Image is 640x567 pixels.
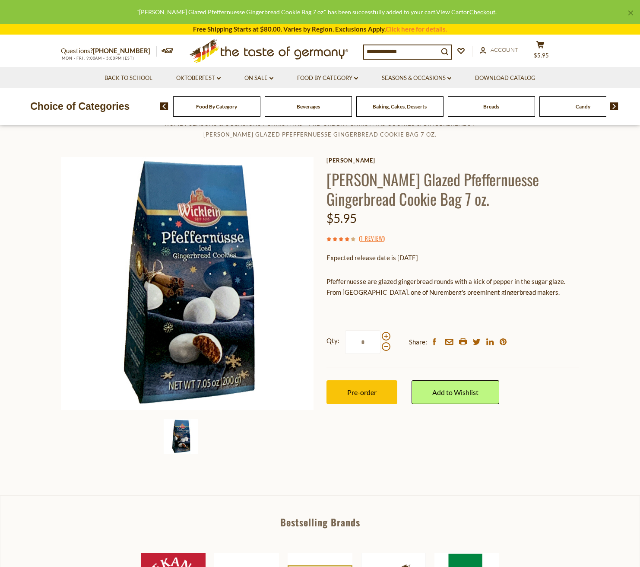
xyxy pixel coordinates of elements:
span: MON - FRI, 9:00AM - 5:00PM (EST) [61,56,134,61]
p: Questions? [61,45,157,57]
a: Food By Category [297,73,358,83]
a: Baking, Cakes, Desserts [373,103,427,110]
a: View Cart [436,8,463,16]
span: $5.95 [326,211,357,226]
div: Bestselling Brands [0,517,640,527]
a: Candy [576,103,590,110]
img: Wicklein Glazed Pfeffernuesse Gingerbread Cookie Bag 7 oz. [164,419,198,454]
span: ( ) [359,234,385,242]
a: Add to Wishlist [412,380,499,404]
a: Account [480,45,518,55]
span: $5.95 [534,52,549,59]
a: [PERSON_NAME] Glazed Pfeffernuesse Gingerbread Cookie Bag 7 oz. [203,131,437,138]
input: Qty: [345,330,380,354]
strong: Qty: [326,335,339,346]
a: Beverages [297,103,320,110]
a: Click here for details. [386,25,447,33]
img: next arrow [610,102,618,110]
span: Pre-order [347,388,377,396]
p: Pfeffernuesse are glazed gingerbread rounds with a kick of pepper in the sugar glaze. From [GEOGR... [326,276,579,298]
a: Checkout [469,8,495,16]
span: Share: [409,337,427,347]
a: [PHONE_NUMBER] [93,47,150,54]
a: [PERSON_NAME] [326,157,579,164]
img: previous arrow [160,102,168,110]
a: Download Catalog [475,73,535,83]
button: Pre-order [326,380,397,404]
a: 1 Review [361,234,383,243]
a: On Sale [244,73,273,83]
a: Food By Category [196,103,237,110]
h1: [PERSON_NAME] Glazed Pfeffernuesse Gingerbread Cookie Bag 7 oz. [326,169,579,208]
div: "[PERSON_NAME] Glazed Pfeffernuesse Gingerbread Cookie Bag 7 oz." has been successfully added to ... [7,7,626,17]
a: × [628,10,633,16]
p: Expected release date is [DATE] [326,252,579,263]
img: Wicklein Glazed Pfeffernuesse Gingerbread Cookie Bag 7 oz. [61,157,314,410]
span: Account [491,46,518,53]
button: $5.95 [527,41,553,62]
a: Breads [483,103,499,110]
a: Back to School [105,73,152,83]
a: Oktoberfest [176,73,221,83]
a: Seasons & Occasions [382,73,451,83]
